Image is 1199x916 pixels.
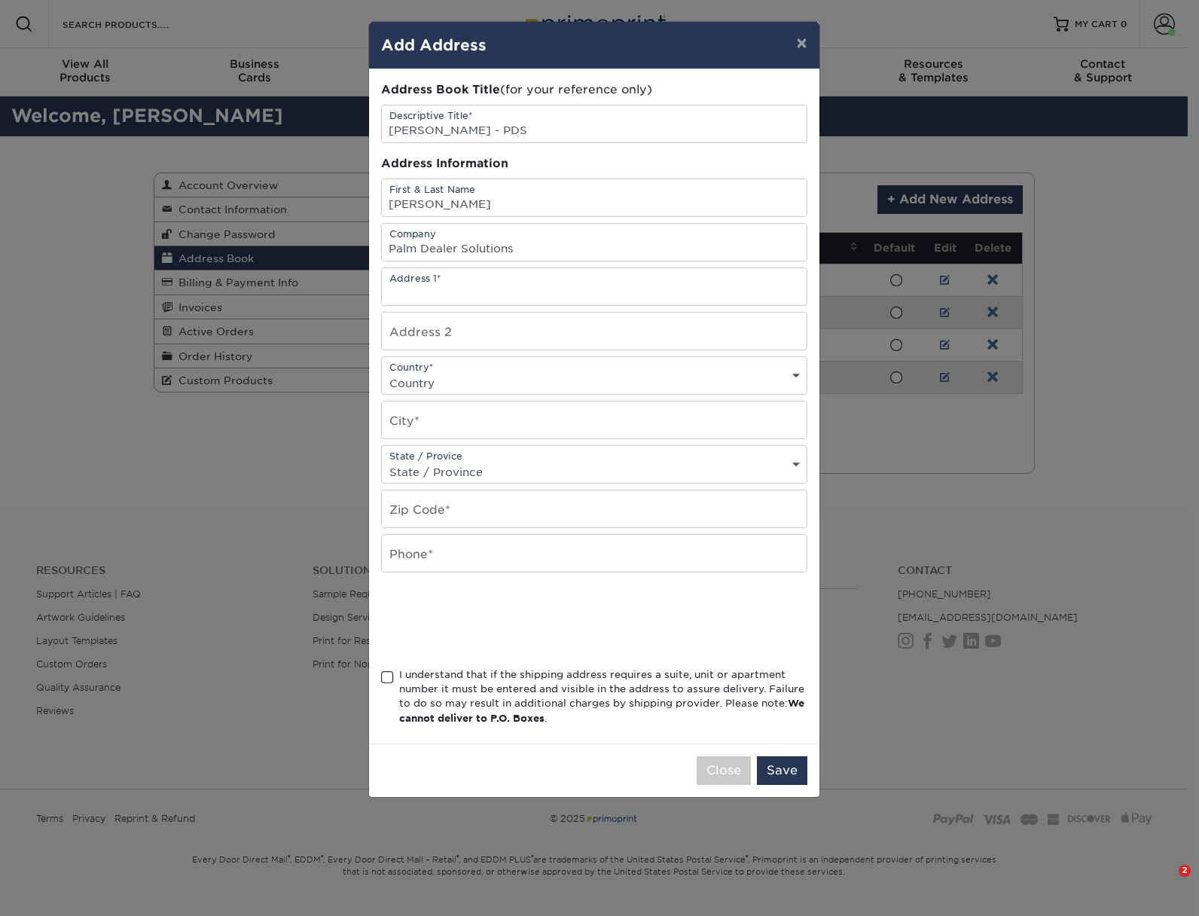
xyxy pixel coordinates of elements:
[381,82,500,96] span: Address Book Title
[757,756,807,785] button: Save
[381,81,807,99] div: (for your reference only)
[1148,865,1184,901] iframe: Intercom live chat
[784,22,819,64] button: ×
[399,667,807,726] div: I understand that if the shipping address requires a suite, unit or apartment number it must be e...
[381,155,807,173] div: Address Information
[381,34,807,56] h4: Add Address
[1179,865,1191,877] span: 2
[697,756,751,785] button: Close
[381,591,610,649] iframe: reCAPTCHA
[399,698,804,723] b: We cannot deliver to P.O. Boxes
